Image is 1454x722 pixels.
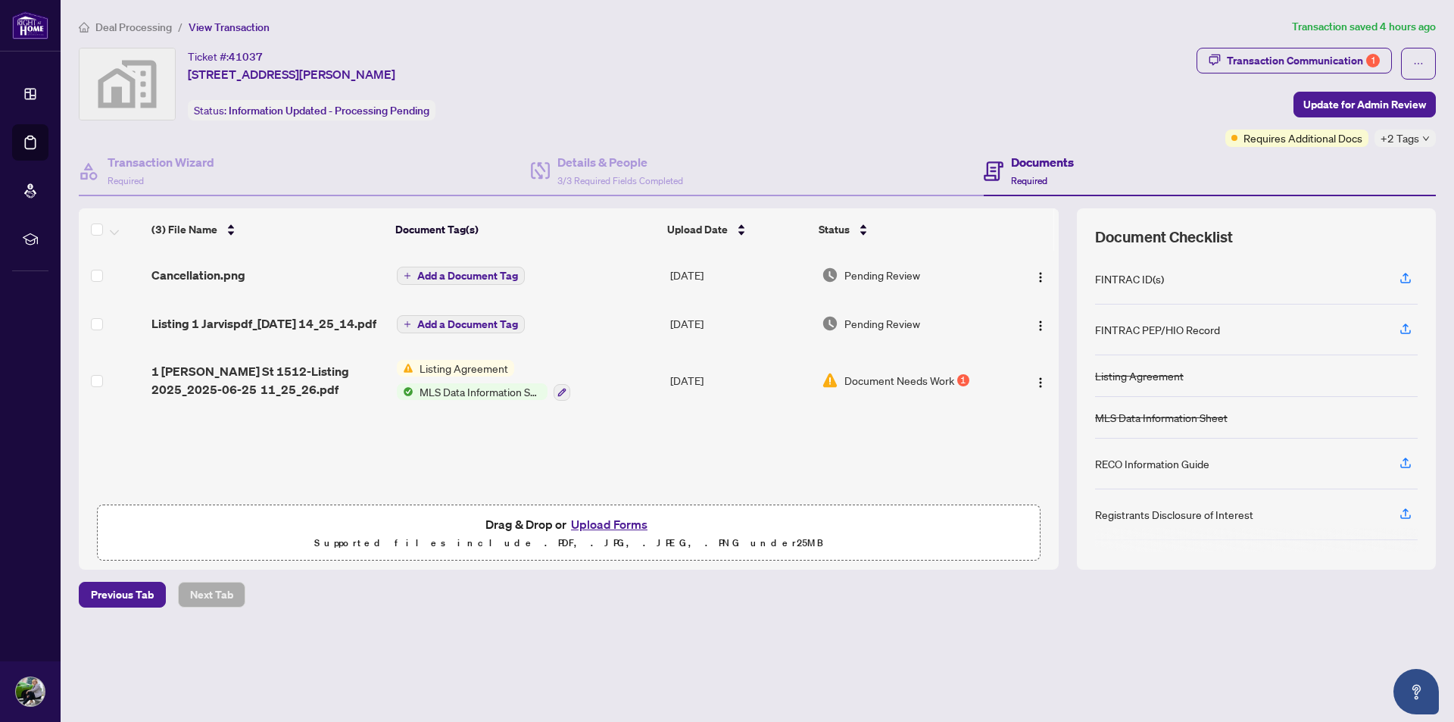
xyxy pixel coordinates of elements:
span: Information Updated - Processing Pending [229,104,429,117]
div: Transaction Communication [1227,48,1380,73]
div: Ticket #: [188,48,263,65]
span: MLS Data Information Sheet [413,383,548,400]
span: 1 [PERSON_NAME] St 1512-Listing 2025_2025-06-25 11_25_26.pdf [151,362,385,399]
span: [STREET_ADDRESS][PERSON_NAME] [188,65,395,83]
span: +2 Tags [1381,130,1419,147]
span: plus [404,320,411,328]
button: Open asap [1393,669,1439,714]
span: Pending Review [844,315,920,332]
img: Logo [1034,271,1047,283]
li: / [178,18,183,36]
h4: Transaction Wizard [108,153,214,171]
button: Add a Document Tag [397,314,525,334]
img: Logo [1034,377,1047,389]
h4: Documents [1011,153,1074,171]
img: Profile Icon [16,677,45,706]
th: Document Tag(s) [389,208,661,251]
div: FINTRAC ID(s) [1095,270,1164,287]
p: Supported files include .PDF, .JPG, .JPEG, .PNG under 25 MB [107,534,1031,552]
span: Required [108,175,144,186]
img: Document Status [822,372,838,389]
span: down [1422,135,1430,142]
h4: Details & People [557,153,683,171]
span: 41037 [229,50,263,64]
img: svg%3e [80,48,175,120]
div: MLS Data Information Sheet [1095,409,1228,426]
span: Update for Admin Review [1303,92,1426,117]
span: Add a Document Tag [417,270,518,281]
img: Document Status [822,315,838,332]
td: [DATE] [664,251,816,299]
img: Logo [1034,320,1047,332]
span: Document Checklist [1095,227,1233,248]
div: Listing Agreement [1095,367,1184,384]
td: [DATE] [664,299,816,348]
img: Status Icon [397,383,413,400]
span: (3) File Name [151,221,217,238]
img: logo [12,11,48,39]
span: plus [404,272,411,280]
img: Status Icon [397,360,413,377]
div: RECO Information Guide [1095,455,1209,472]
span: Status [819,221,850,238]
button: Logo [1028,311,1053,336]
span: Required [1011,175,1047,186]
button: Add a Document Tag [397,266,525,286]
article: Transaction saved 4 hours ago [1292,18,1436,36]
button: Logo [1028,263,1053,287]
th: (3) File Name [145,208,389,251]
img: Document Status [822,267,838,283]
th: Status [813,208,1001,251]
button: Transaction Communication1 [1197,48,1392,73]
th: Upload Date [661,208,812,251]
button: Previous Tab [79,582,166,608]
button: Add a Document Tag [397,315,525,333]
span: Cancellation.png [151,266,245,284]
span: Add a Document Tag [417,319,518,330]
div: 1 [1366,54,1380,67]
span: 3/3 Required Fields Completed [557,175,683,186]
span: home [79,22,89,33]
span: Requires Additional Docs [1243,130,1362,146]
span: Previous Tab [91,583,154,607]
td: [DATE] [664,348,816,413]
span: Listing Agreement [413,360,514,377]
span: Drag & Drop orUpload FormsSupported files include .PDF, .JPG, .JPEG, .PNG under25MB [98,505,1040,561]
div: FINTRAC PEP/HIO Record [1095,321,1220,338]
span: View Transaction [189,20,270,34]
span: Upload Date [667,221,728,238]
span: Pending Review [844,267,920,283]
button: Logo [1028,368,1053,392]
span: ellipsis [1413,58,1424,69]
button: Next Tab [178,582,245,608]
button: Update for Admin Review [1293,92,1436,117]
div: Registrants Disclosure of Interest [1095,506,1253,523]
button: Upload Forms [566,514,652,534]
button: Status IconListing AgreementStatus IconMLS Data Information Sheet [397,360,570,401]
span: Deal Processing [95,20,172,34]
span: Document Needs Work [844,372,954,389]
span: Listing 1 Jarvispdf_[DATE] 14_25_14.pdf [151,314,376,333]
button: Add a Document Tag [397,267,525,285]
span: Drag & Drop or [485,514,652,534]
div: 1 [957,374,969,386]
div: Status: [188,100,435,120]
